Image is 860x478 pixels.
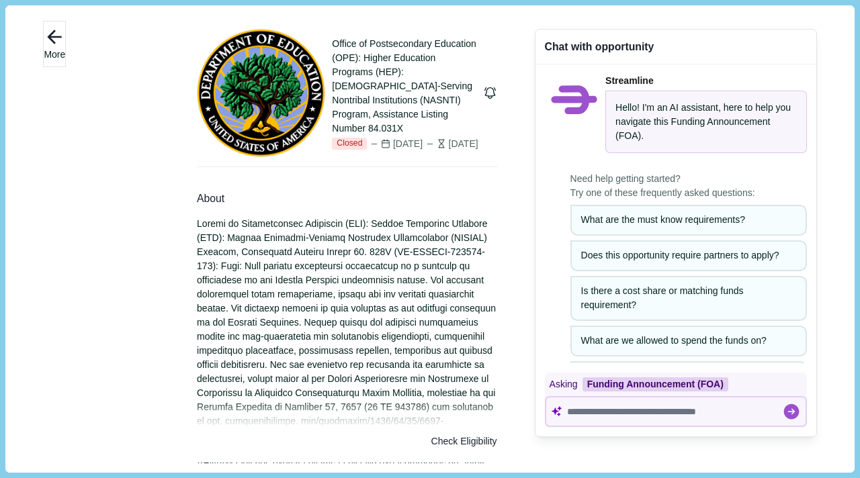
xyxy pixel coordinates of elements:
[431,435,497,449] button: Check Eligibility
[370,137,423,151] div: [DATE]
[332,138,367,150] span: Closed
[545,373,807,396] div: Asking
[332,37,478,136] div: Office of Postsecondary Education (OPE): Higher Education Programs (HEP): [DEMOGRAPHIC_DATA]-Serv...
[581,284,796,312] div: Is there a cost share or matching funds requirement?
[570,172,807,200] span: Need help getting started? Try one of these frequently asked questions:
[570,240,807,271] button: Does this opportunity require partners to apply?
[570,205,807,236] button: What are the must know requirements?
[581,248,796,262] div: Does this opportunity require partners to apply?
[583,377,728,391] div: Funding Announcement (FOA)
[43,21,66,67] button: More
[581,334,796,348] div: What are we allowed to spend the funds on?
[581,213,796,227] div: What are the must know requirements?
[615,116,770,141] span: Funding Announcement (FOA)
[570,326,807,356] button: What are we allowed to spend the funds on?
[198,30,325,156] img: ED.png
[545,39,654,54] div: Chat with opportunity
[615,102,791,141] span: Hello! I'm an AI assistant, here to help you navigate this .
[570,361,807,392] button: What types of projects are they looking to fund?
[570,276,807,321] button: Is there a cost share or matching funds requirement?
[44,48,65,62] span: More
[425,137,478,151] div: [DATE]
[197,191,497,207] div: About
[605,75,654,86] span: Streamline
